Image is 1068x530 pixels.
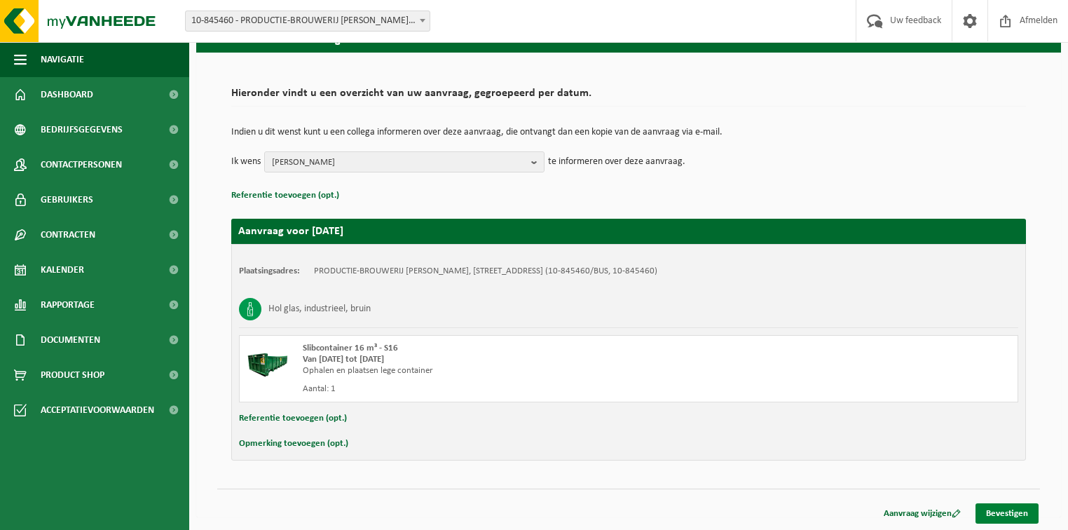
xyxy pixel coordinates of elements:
[239,409,347,428] button: Referentie toevoegen (opt.)
[231,128,1026,137] p: Indien u dit wenst kunt u een collega informeren over deze aanvraag, die ontvangt dan een kopie v...
[231,151,261,172] p: Ik wens
[41,358,104,393] span: Product Shop
[264,151,545,172] button: [PERSON_NAME]
[314,266,657,277] td: PRODUCTIE-BROUWERIJ [PERSON_NAME], [STREET_ADDRESS] (10-845460/BUS, 10-845460)
[41,217,95,252] span: Contracten
[239,435,348,453] button: Opmerking toevoegen (opt.)
[548,151,685,172] p: te informeren over deze aanvraag.
[247,343,289,385] img: HK-XS-16-GN-00.png
[186,11,430,31] span: 10-845460 - PRODUCTIE-BROUWERIJ OMER VANDER GHINSTE - BELLEGEM
[231,186,339,205] button: Referentie toevoegen (opt.)
[41,322,100,358] span: Documenten
[873,503,971,524] a: Aanvraag wijzigen
[41,77,93,112] span: Dashboard
[303,365,685,376] div: Ophalen en plaatsen lege container
[41,252,84,287] span: Kalender
[41,393,154,428] span: Acceptatievoorwaarden
[231,88,1026,107] h2: Hieronder vindt u een overzicht van uw aanvraag, gegroepeerd per datum.
[41,182,93,217] span: Gebruikers
[41,287,95,322] span: Rapportage
[303,344,398,353] span: Slibcontainer 16 m³ - S16
[41,112,123,147] span: Bedrijfsgegevens
[975,503,1039,524] a: Bevestigen
[185,11,430,32] span: 10-845460 - PRODUCTIE-BROUWERIJ OMER VANDER GHINSTE - BELLEGEM
[303,383,685,395] div: Aantal: 1
[41,42,84,77] span: Navigatie
[272,152,526,173] span: [PERSON_NAME]
[303,355,384,364] strong: Van [DATE] tot [DATE]
[268,298,371,320] h3: Hol glas, industrieel, bruin
[238,226,343,237] strong: Aanvraag voor [DATE]
[239,266,300,276] strong: Plaatsingsadres:
[41,147,122,182] span: Contactpersonen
